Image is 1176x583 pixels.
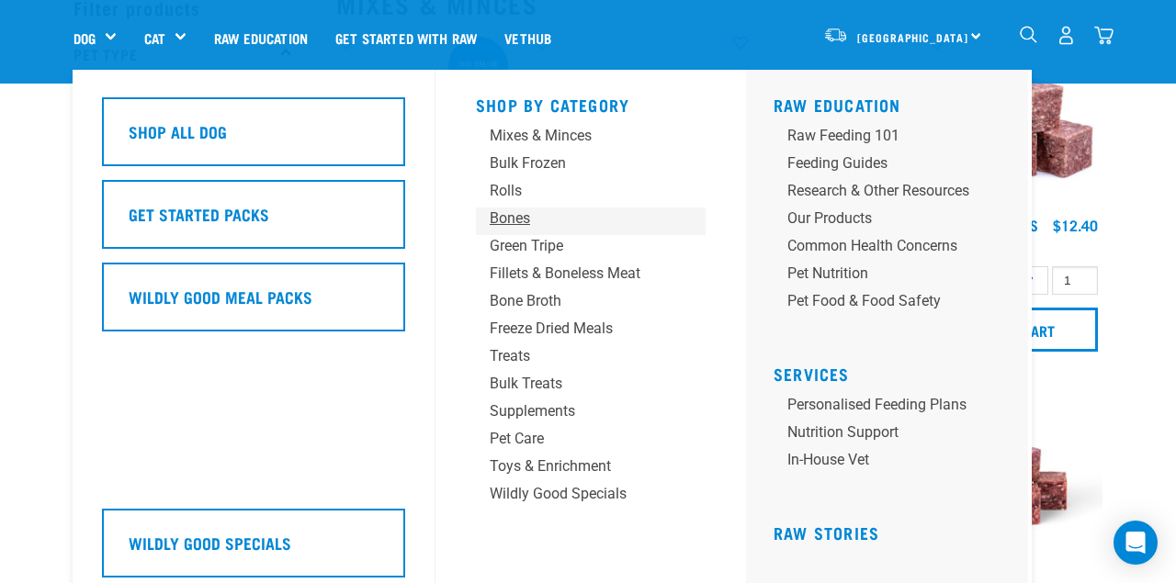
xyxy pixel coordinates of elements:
h5: Wildly Good Meal Packs [129,285,312,308]
a: Toys & Enrichment [476,455,706,483]
a: Supplements [476,400,706,428]
a: Fillets & Boneless Meat [476,263,706,290]
div: Open Intercom Messenger [1114,521,1158,565]
div: $12.40 [1053,217,1098,233]
a: Bulk Treats [476,373,706,400]
img: user.png [1057,26,1076,45]
h5: Shop By Category [476,95,706,110]
div: Wildly Good Specials [490,483,661,505]
a: Freeze Dried Meals [476,318,706,345]
div: Rolls [490,180,661,202]
div: Green Tripe [490,235,661,257]
a: Common Health Concerns [774,235,1013,263]
div: Supplements [490,400,661,422]
a: Personalised Feeding Plans [774,394,1013,421]
a: Raw Education [774,100,901,109]
a: Vethub [491,1,565,74]
div: Mixes & Minces [490,125,661,147]
a: Raw Feeding 101 [774,125,1013,152]
a: Research & Other Resources [774,180,1013,207]
a: Rolls [476,180,706,207]
a: Nutrition Support [774,421,1013,449]
div: Pet Nutrition [787,263,969,285]
input: 1 [1052,266,1098,295]
a: Raw Stories [774,528,879,537]
div: Toys & Enrichment [490,455,661,477]
a: In-house vet [774,449,1013,476]
a: Our Products [774,207,1013,235]
div: Bone Broth [490,290,661,312]
div: Bones [490,207,661,230]
div: Fillets & Boneless Meat [490,263,661,285]
div: Bulk Treats [490,373,661,395]
h5: Services [774,364,1013,379]
a: Bones [476,207,706,235]
div: Bulk Frozen [490,152,661,174]
a: Pet Care [476,428,706,455]
a: Raw Education [200,1,322,74]
a: Cat [144,28,165,49]
div: Our Products [787,207,969,230]
img: van-moving.png [823,27,848,43]
a: Wildly Good Specials [476,483,706,510]
h5: Wildly Good Specials [129,531,291,555]
div: Raw Feeding 101 [787,125,969,147]
a: Green Tripe [476,235,706,263]
div: Pet Food & Food Safety [787,290,969,312]
span: [GEOGRAPHIC_DATA] [857,34,968,40]
a: Bulk Frozen [476,152,706,180]
a: Wildly Good Meal Packs [102,263,405,345]
h5: Shop All Dog [129,119,227,143]
img: home-icon-1@2x.png [1020,26,1037,43]
div: Treats [490,345,661,367]
div: Research & Other Resources [787,180,969,202]
h5: Get Started Packs [129,202,269,226]
a: Mixes & Minces [476,125,706,152]
a: Get started with Raw [322,1,491,74]
a: Pet Food & Food Safety [774,290,1013,318]
a: Feeding Guides [774,152,1013,180]
a: Shop All Dog [102,97,405,180]
div: Pet Care [490,428,661,450]
a: Dog [73,28,96,49]
div: Freeze Dried Meals [490,318,661,340]
div: Feeding Guides [787,152,969,174]
img: home-icon@2x.png [1094,26,1114,45]
div: Common Health Concerns [787,235,969,257]
a: Pet Nutrition [774,263,1013,290]
a: Treats [476,345,706,373]
a: Bone Broth [476,290,706,318]
a: Get Started Packs [102,180,405,263]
